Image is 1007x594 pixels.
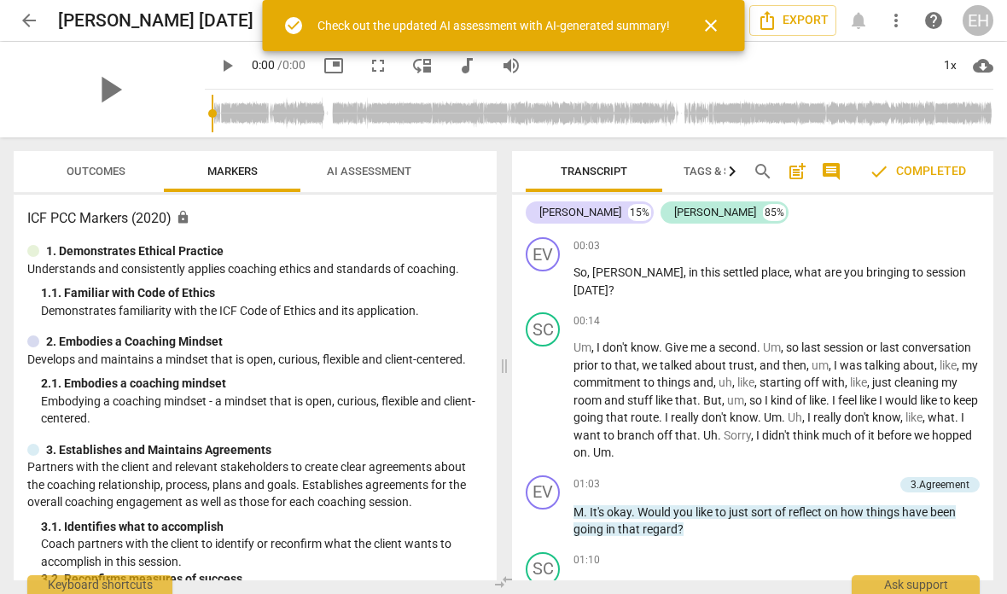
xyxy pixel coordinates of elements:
span: are [824,265,844,279]
span: I [788,580,791,594]
span: and [604,393,627,407]
span: Give [665,341,690,354]
span: don't [701,411,730,424]
span: move_down [412,55,433,76]
span: how [841,505,866,519]
span: , [713,376,719,389]
span: check_circle [283,15,304,36]
span: Filler word [763,341,781,354]
span: kind [771,393,795,407]
span: of [854,428,868,442]
span: , [732,376,737,389]
span: picture_in_picture [323,55,344,76]
span: Markers [207,165,258,178]
span: settled [723,265,761,279]
span: . [659,411,665,424]
span: prior [573,358,601,372]
span: play_arrow [217,55,237,76]
span: of [795,393,809,407]
span: , [722,393,727,407]
span: comment [821,161,841,182]
span: place [761,265,789,279]
span: like [655,393,675,407]
span: post_add [787,161,807,182]
span: what [795,265,824,279]
span: . [758,411,764,424]
span: cleaning [894,376,941,389]
span: fullscreen [368,55,388,76]
div: EH [963,5,993,36]
span: . [587,445,593,459]
span: cloud_download [973,55,993,76]
span: you [673,505,696,519]
span: . [632,505,637,519]
span: my [941,376,958,389]
span: 01:03 [573,477,600,492]
span: . [611,445,614,459]
span: Filler word [812,358,829,372]
button: Play [212,50,242,81]
span: . [791,580,797,594]
span: I [961,411,964,424]
span: so [605,580,618,594]
span: like [859,393,879,407]
span: . [718,428,724,442]
span: 0:00 [252,58,275,72]
span: want [573,428,603,442]
span: But [703,393,722,407]
div: 3. 2. Reconfirms measures of success [41,570,483,588]
span: talking [864,358,903,372]
span: know [872,411,900,424]
span: do [720,580,736,594]
span: know [730,411,758,424]
span: definitely [670,580,720,594]
span: Um [593,445,611,459]
span: , [684,265,689,279]
span: this [701,265,723,279]
span: . [659,341,665,354]
span: ? [678,522,684,536]
span: , [934,358,940,372]
p: Embodying a coaching mindset - a mindset that is open, curious, flexible and client-centered. [41,393,483,428]
div: 1x [934,52,966,79]
span: . [584,505,590,519]
span: that [614,358,637,372]
span: Um [764,411,782,424]
button: Show/Hide comments [818,158,845,185]
span: to [912,265,926,279]
span: search [753,161,773,182]
button: View player as separate pane [407,50,438,81]
span: Would [637,505,673,519]
span: about [695,358,729,372]
span: was [840,358,864,372]
span: it [868,428,877,442]
span: I [597,341,602,354]
span: Outcomes [67,165,125,178]
span: / 0:00 [277,58,306,72]
span: starting [760,376,804,389]
span: to [603,428,617,442]
span: , [957,358,962,372]
span: Filler word [765,580,783,594]
div: 2. 1. Embodies a coaching mindset [41,375,483,393]
span: volume_up [501,55,521,76]
button: Search [749,158,777,185]
span: like [920,393,940,407]
span: okay [607,505,632,519]
span: what [928,411,955,424]
span: last [801,341,824,354]
span: Filler word [850,376,867,389]
span: on [824,505,841,519]
span: feel [838,393,859,407]
span: know [631,341,659,354]
span: much [822,428,854,442]
span: trust [729,358,754,372]
div: Change speaker [526,475,560,510]
span: don't [602,341,631,354]
span: I [765,393,771,407]
button: Review is completed [855,154,980,189]
span: before [877,428,914,442]
span: , [867,376,872,389]
span: was [803,580,828,594]
p: Demonstrates familiarity with the ICF Code of Ethics and its application. [41,302,483,320]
